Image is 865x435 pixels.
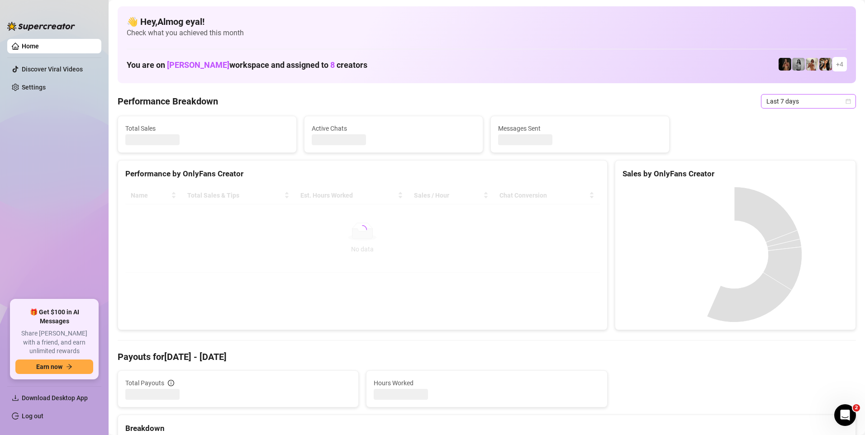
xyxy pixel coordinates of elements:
[792,58,805,71] img: A
[22,66,83,73] a: Discover Viral Videos
[312,123,475,133] span: Active Chats
[22,412,43,420] a: Log out
[22,84,46,91] a: Settings
[167,60,229,70] span: [PERSON_NAME]
[819,58,832,71] img: AD
[853,404,860,411] span: 2
[15,359,93,374] button: Earn nowarrow-right
[836,59,843,69] span: + 4
[374,378,599,388] span: Hours Worked
[127,60,367,70] h1: You are on workspace and assigned to creators
[15,308,93,326] span: 🎁 Get $100 in AI Messages
[118,350,856,363] h4: Payouts for [DATE] - [DATE]
[330,60,335,70] span: 8
[125,378,164,388] span: Total Payouts
[125,422,848,435] div: Breakdown
[22,43,39,50] a: Home
[36,363,62,370] span: Earn now
[7,22,75,31] img: logo-BBDzfeDw.svg
[66,364,72,370] span: arrow-right
[125,168,600,180] div: Performance by OnlyFans Creator
[125,123,289,133] span: Total Sales
[118,95,218,108] h4: Performance Breakdown
[779,58,791,71] img: D
[846,99,851,104] span: calendar
[498,123,662,133] span: Messages Sent
[12,394,19,402] span: download
[15,329,93,356] span: Share [PERSON_NAME] with a friend, and earn unlimited rewards
[127,15,847,28] h4: 👋 Hey, Almog eyal !
[22,394,88,402] span: Download Desktop App
[766,95,851,108] span: Last 7 days
[127,28,847,38] span: Check what you achieved this month
[168,380,174,386] span: info-circle
[623,168,848,180] div: Sales by OnlyFans Creator
[806,58,818,71] img: Green
[358,225,367,234] span: loading
[834,404,856,426] iframe: Intercom live chat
